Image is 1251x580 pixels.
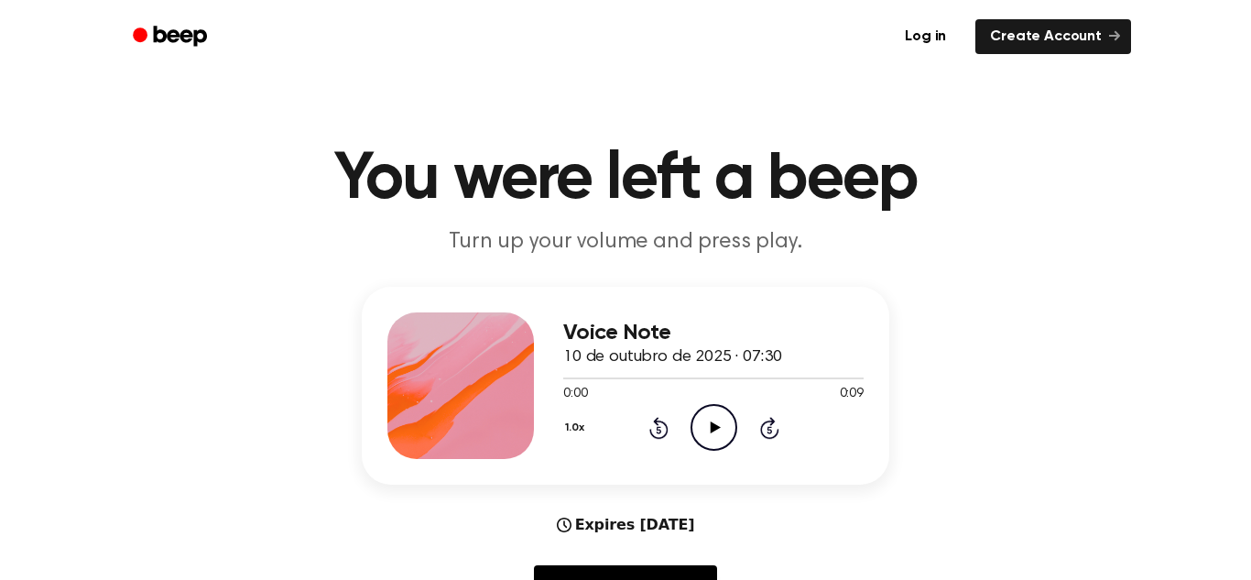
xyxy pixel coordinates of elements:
[563,385,587,404] span: 0:00
[274,227,977,257] p: Turn up your volume and press play.
[563,412,591,443] button: 1.0x
[975,19,1131,54] a: Create Account
[120,19,223,55] a: Beep
[557,514,695,536] div: Expires [DATE]
[887,16,964,58] a: Log in
[563,349,781,366] span: 10 de outubro de 2025 · 07:30
[840,385,864,404] span: 0:09
[563,321,864,345] h3: Voice Note
[157,147,1094,213] h1: You were left a beep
